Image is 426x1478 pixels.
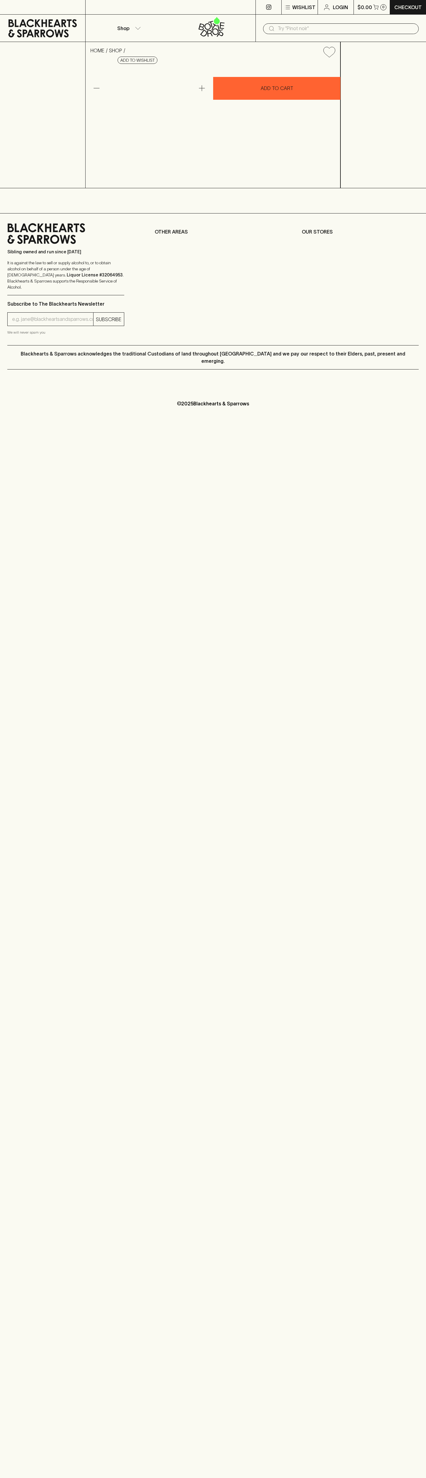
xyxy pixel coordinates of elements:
a: HOME [90,48,104,53]
p: $0.00 [357,4,372,11]
p: Wishlist [292,4,315,11]
strong: Liquor License #32064953 [67,272,123,277]
p: Sibling owned and run since [DATE] [7,249,124,255]
button: SUBSCRIBE [93,313,124,326]
p: Shop [117,25,129,32]
a: SHOP [109,48,122,53]
p: We will never spam you [7,329,124,335]
p: SUBSCRIBE [96,316,121,323]
p: OTHER AREAS [155,228,272,235]
p: Login [333,4,348,11]
p: Checkout [394,4,422,11]
button: Add to wishlist [118,57,157,64]
p: Blackhearts & Sparrows acknowledges the traditional Custodians of land throughout [GEOGRAPHIC_DAT... [12,350,414,365]
button: Shop [86,15,171,42]
img: 37269.png [86,62,340,188]
p: ADD TO CART [261,85,293,92]
input: e.g. jane@blackheartsandsparrows.com.au [12,314,93,324]
p: It is against the law to sell or supply alcohol to, or to obtain alcohol on behalf of a person un... [7,260,124,290]
p: OUR STORES [302,228,419,235]
p: Subscribe to The Blackhearts Newsletter [7,300,124,307]
button: ADD TO CART [213,77,340,100]
input: Try "Pinot noir" [278,24,414,33]
p: 0 [382,5,385,9]
button: Add to wishlist [321,44,338,60]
